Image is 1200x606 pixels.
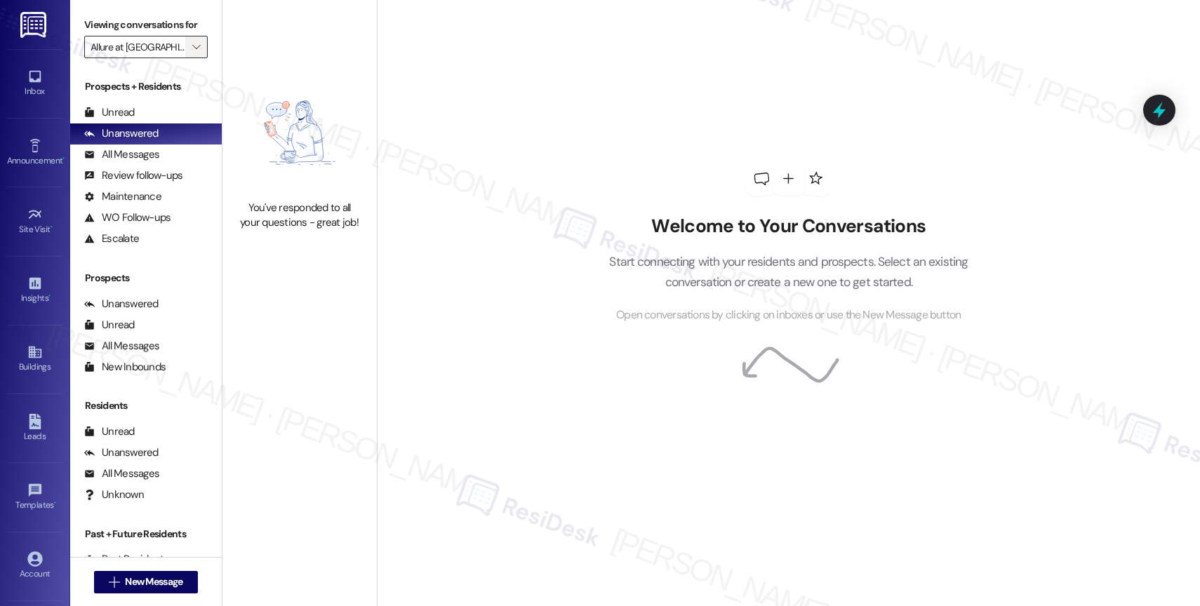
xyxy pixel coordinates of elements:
[51,222,53,232] span: •
[84,487,144,502] div: Unknown
[62,154,65,163] span: •
[54,498,56,508] span: •
[70,398,222,413] div: Residents
[588,252,989,292] p: Start connecting with your residents and prospects. Select an existing conversation or create a n...
[84,210,171,225] div: WO Follow-ups
[7,65,63,102] a: Inbox
[48,291,51,301] span: •
[84,424,135,439] div: Unread
[84,147,159,162] div: All Messages
[70,79,222,94] div: Prospects + Residents
[84,14,208,36] label: Viewing conversations for
[84,466,159,481] div: All Messages
[84,445,159,460] div: Unanswered
[70,527,222,541] div: Past + Future Residents
[70,271,222,285] div: Prospects
[84,318,135,332] div: Unread
[84,297,159,311] div: Unanswered
[84,339,159,353] div: All Messages
[94,571,198,593] button: New Message
[125,574,182,589] span: New Message
[616,307,961,324] span: Open conversations by clicking on inboxes or use the New Message button
[84,126,159,141] div: Unanswered
[109,577,119,588] i: 
[84,105,135,120] div: Unread
[84,168,182,183] div: Review follow-ups
[84,360,166,375] div: New Inbounds
[20,12,49,38] img: ResiDesk Logo
[7,271,63,309] a: Insights •
[238,72,361,194] img: empty-state
[7,410,63,447] a: Leads
[7,203,63,241] a: Site Visit •
[7,547,63,585] a: Account
[84,231,139,246] div: Escalate
[192,41,200,53] i: 
[7,340,63,378] a: Buildings
[238,201,361,231] div: You've responded to all your questions - great job!
[588,215,989,238] h2: Welcome to Your Conversations
[7,478,63,516] a: Templates •
[84,552,169,567] div: Past Residents
[84,189,161,204] div: Maintenance
[91,36,185,58] input: All communities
